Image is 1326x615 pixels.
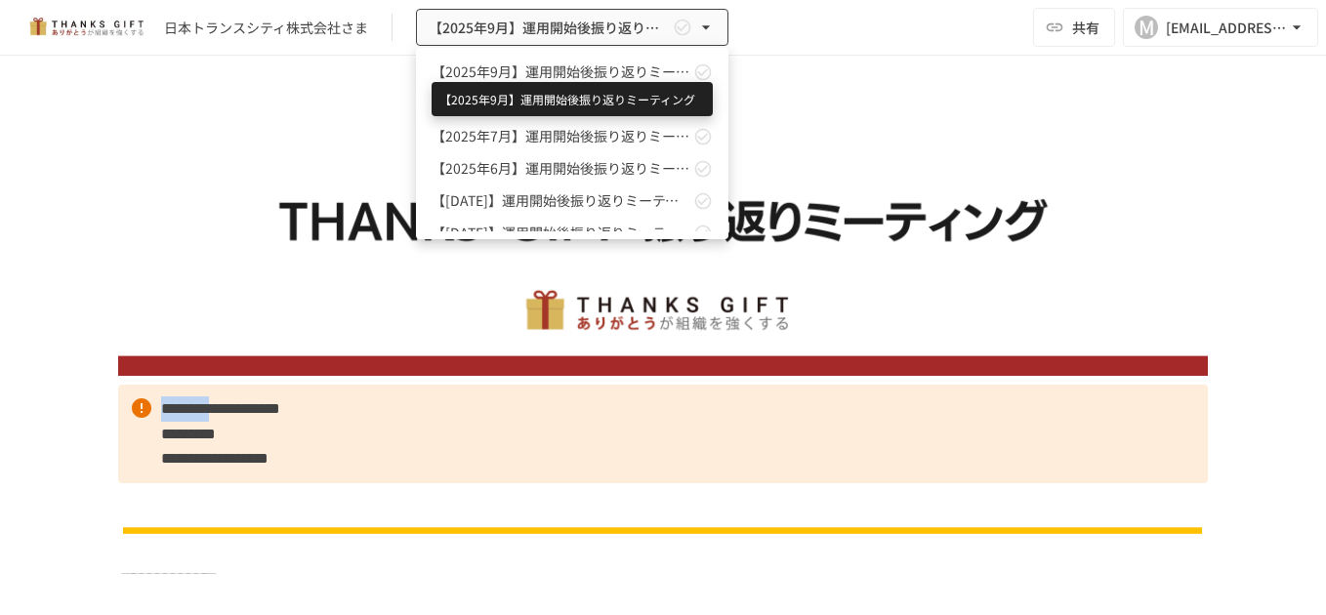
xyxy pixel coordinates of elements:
[432,94,689,114] span: 【2025年8月】運用開始後振り返りミーティング
[432,223,689,243] span: 【[DATE]】運用開始後振り返りミーティング
[432,158,689,179] span: 【2025年6月】運用開始後振り返りミーティング
[432,61,689,82] span: 【2025年9月】運用開始後振り返りミーティング
[432,126,689,146] span: 【2025年7月】運用開始後振り返りミーティング
[432,190,689,211] span: 【[DATE]】運用開始後振り返りミーティング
